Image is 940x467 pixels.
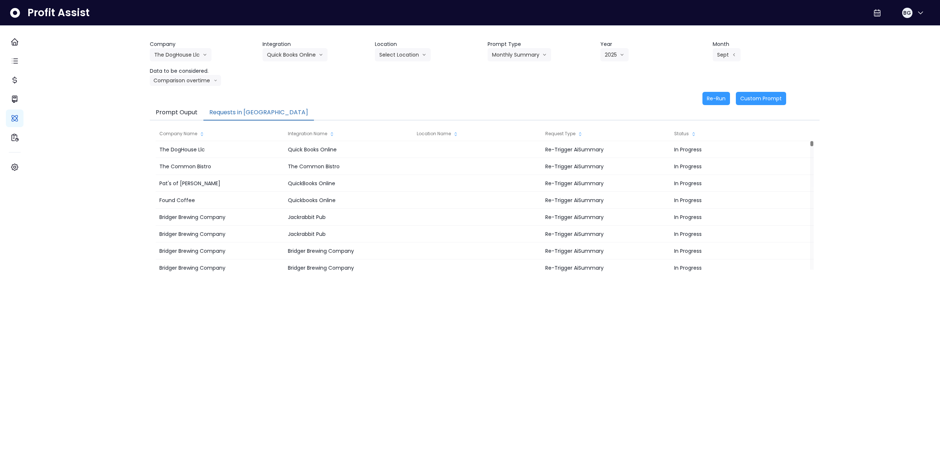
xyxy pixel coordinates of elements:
[542,209,670,226] div: Re-Trigger AiSummary
[542,141,670,158] div: Re-Trigger AiSummary
[156,158,284,175] div: The Common Bistro
[600,48,629,61] button: 2025arrow down line
[670,259,799,276] div: In Progress
[713,48,741,61] button: Septarrow left line
[284,226,412,243] div: Jackrabbit Pub
[284,126,412,141] div: Integration Name
[156,209,284,226] div: Bridger Brewing Company
[150,48,211,61] button: The DogHouse Llcarrow down line
[319,51,323,58] svg: arrow down line
[670,126,799,141] div: Status
[284,158,412,175] div: The Common Bistro
[732,51,736,58] svg: arrow left line
[670,158,799,175] div: In Progress
[542,158,670,175] div: Re-Trigger AiSummary
[542,51,547,58] svg: arrow down line
[156,243,284,259] div: Bridger Brewing Company
[156,226,284,243] div: Bridger Brewing Company
[736,92,786,105] button: Custom Prompt
[156,259,284,276] div: Bridger Brewing Company
[670,141,799,158] div: In Progress
[375,48,431,61] button: Select Locationarrow down line
[453,131,459,137] svg: sort
[150,67,257,75] header: Data to be considered.
[150,75,221,86] button: Comparison overtimearrow down line
[542,243,670,259] div: Re-Trigger AiSummary
[150,105,203,121] button: Prompt Ouput
[488,48,551,61] button: Monthly Summaryarrow down line
[150,40,257,48] header: Company
[263,48,328,61] button: Quick Books Onlinearrow down line
[542,259,670,276] div: Re-Trigger AiSummary
[670,243,799,259] div: In Progress
[203,51,207,58] svg: arrow down line
[263,40,369,48] header: Integration
[702,92,730,105] button: Re-Run
[284,259,412,276] div: Bridger Brewing Company
[903,9,911,17] span: BG
[203,105,314,121] button: Requests in [GEOGRAPHIC_DATA]
[542,175,670,192] div: Re-Trigger AiSummary
[329,131,335,137] svg: sort
[156,192,284,209] div: Found Coffee
[691,131,697,137] svg: sort
[713,40,820,48] header: Month
[214,77,217,84] svg: arrow down line
[577,131,583,137] svg: sort
[156,175,284,192] div: Pat's of [PERSON_NAME]
[375,40,482,48] header: Location
[156,126,284,141] div: Company Name
[542,126,670,141] div: Request Type
[542,192,670,209] div: Re-Trigger AiSummary
[284,192,412,209] div: Quickbooks Online
[284,175,412,192] div: QuickBooks Online
[284,141,412,158] div: Quick Books Online
[600,40,707,48] header: Year
[542,226,670,243] div: Re-Trigger AiSummary
[670,192,799,209] div: In Progress
[488,40,594,48] header: Prompt Type
[284,243,412,259] div: Bridger Brewing Company
[199,131,205,137] svg: sort
[156,141,284,158] div: The DogHouse Llc
[670,175,799,192] div: In Progress
[284,209,412,226] div: Jackrabbit Pub
[670,209,799,226] div: In Progress
[422,51,426,58] svg: arrow down line
[28,6,90,19] span: Profit Assist
[620,51,624,58] svg: arrow down line
[413,126,541,141] div: Location Name
[670,226,799,243] div: In Progress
